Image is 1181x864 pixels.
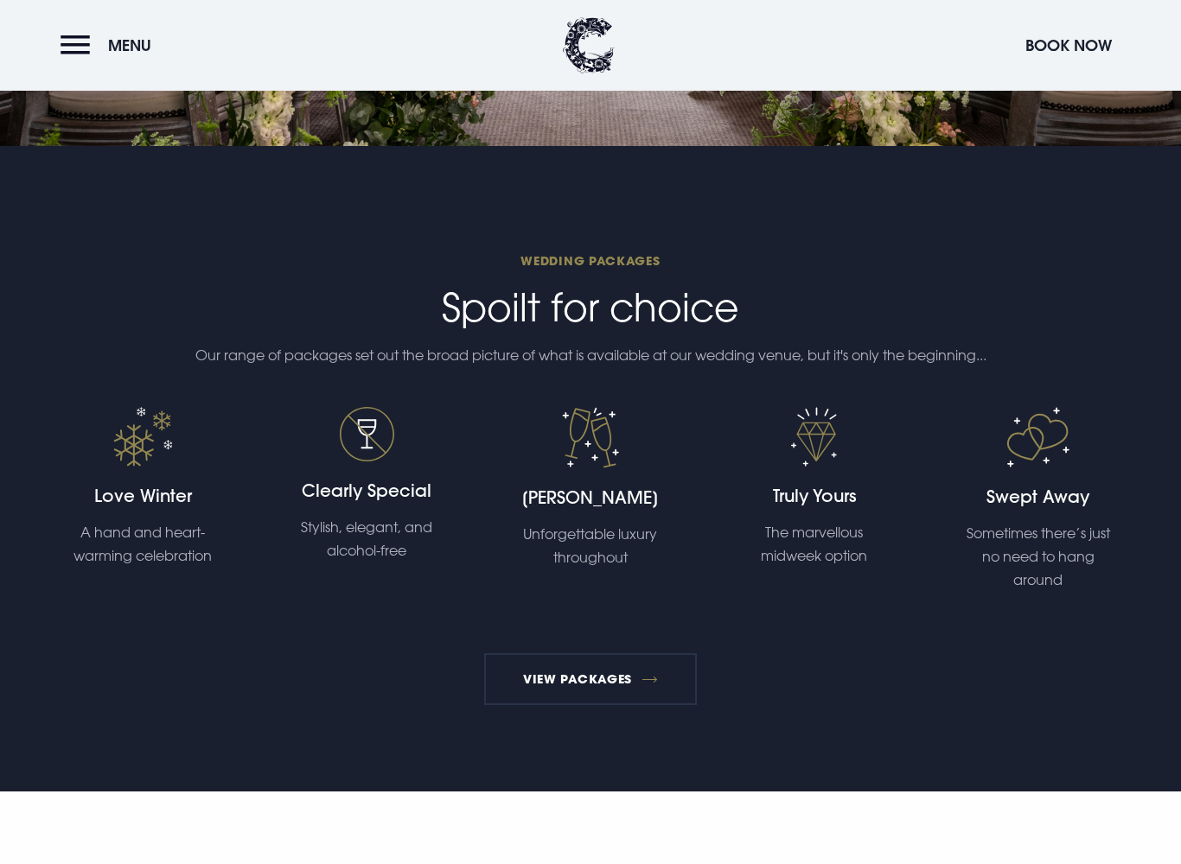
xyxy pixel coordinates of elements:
h4: Truly Yours [733,484,896,508]
span: Spoilt for choice [442,284,739,330]
span: Wedding Packages [179,252,1002,269]
img: Wedding icon 5 [340,407,394,461]
img: Wedding icon 1 [562,407,619,468]
p: The marvellous midweek option [737,521,892,568]
img: Wedding icon 4 [113,407,173,467]
a: View Packages [484,653,698,705]
p: Stylish, elegant, and alcohol-free [289,516,444,562]
img: Clandeboye Lodge [563,17,615,73]
span: Menu [108,35,151,55]
button: Book Now [1017,27,1120,64]
img: Wedding icon 2 [791,407,837,467]
p: Unforgettable luxury throughout [513,523,668,569]
h4: [PERSON_NAME] [509,486,672,510]
h4: Clearly Special [285,479,448,503]
img: Wedding icon 3 [1006,407,1069,467]
p: Our range of packages set out the broad picture of what is available at our wedding venue, but it... [179,342,1002,368]
h4: Love Winter [61,484,224,508]
p: Sometimes there’s just no need to hang around [961,522,1116,593]
p: A hand and heart-warming celebration [65,521,220,568]
h4: Swept Away [956,485,1119,509]
button: Menu [61,27,160,64]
